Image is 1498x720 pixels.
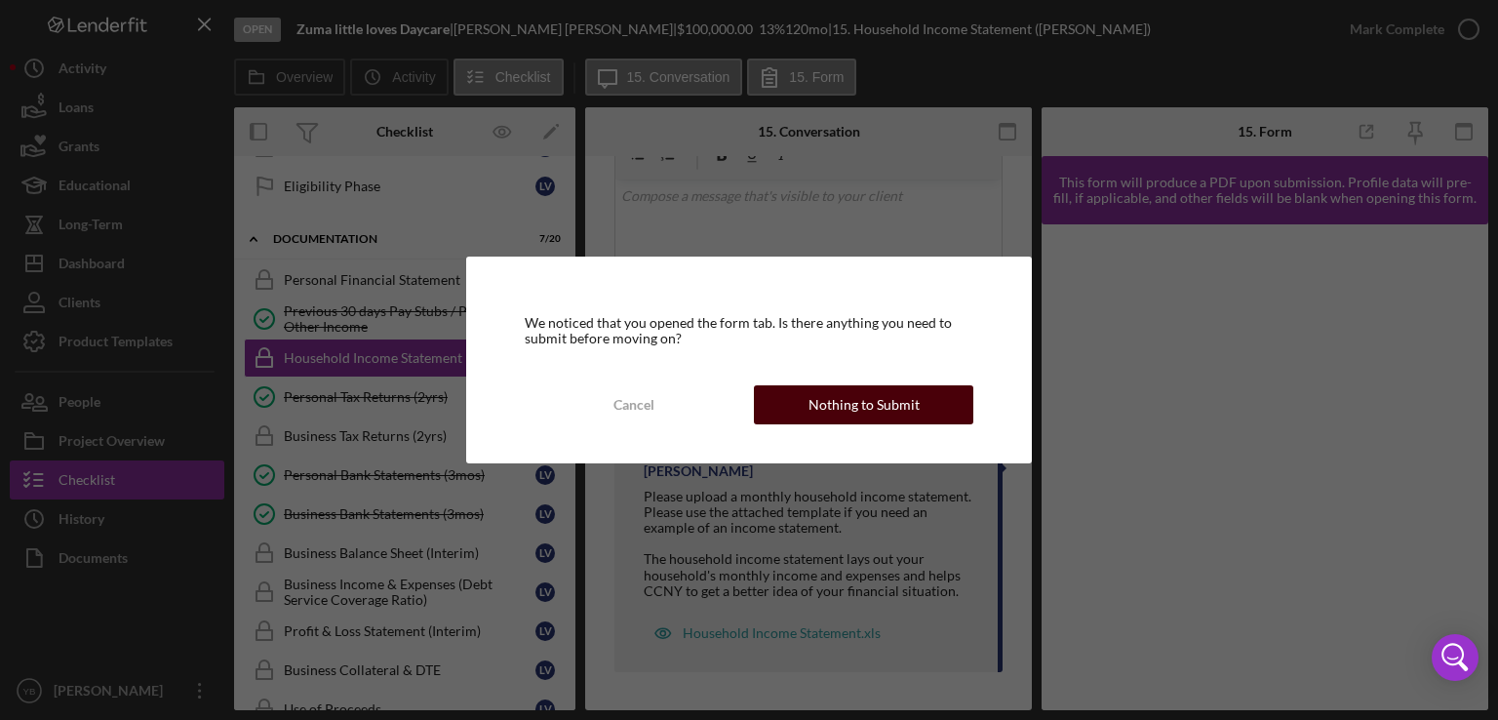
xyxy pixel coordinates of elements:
[754,385,973,424] button: Nothing to Submit
[1432,634,1478,681] div: Open Intercom Messenger
[525,315,974,346] div: We noticed that you opened the form tab. Is there anything you need to submit before moving on?
[525,385,744,424] button: Cancel
[808,385,920,424] div: Nothing to Submit
[613,385,654,424] div: Cancel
